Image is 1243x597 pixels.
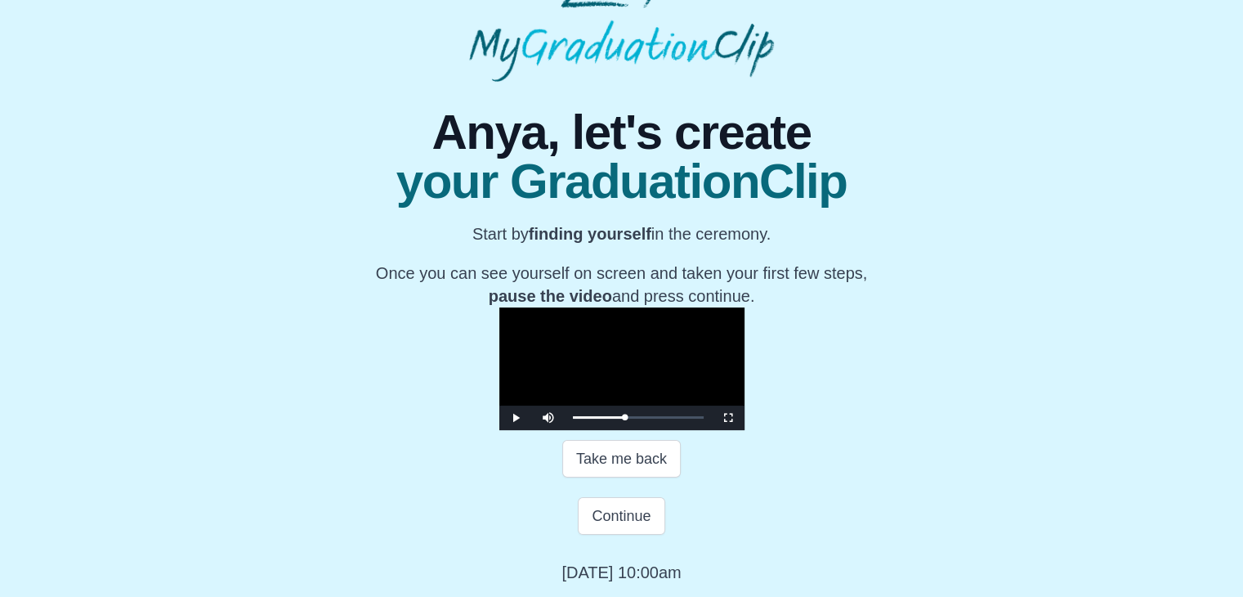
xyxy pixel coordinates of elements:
[573,416,704,419] div: Progress Bar
[489,287,612,305] b: pause the video
[529,225,651,243] b: finding yourself
[712,406,744,430] button: Fullscreen
[376,222,867,245] p: Start by in the ceremony.
[532,406,565,430] button: Mute
[562,440,681,478] button: Take me back
[499,406,532,430] button: Play
[376,108,867,157] span: Anya, let's create
[376,157,867,206] span: your GraduationClip
[499,307,744,430] div: Video Player
[561,561,681,584] p: [DATE] 10:00am
[578,497,664,535] button: Continue
[376,262,867,307] p: Once you can see yourself on screen and taken your first few steps, and press continue.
